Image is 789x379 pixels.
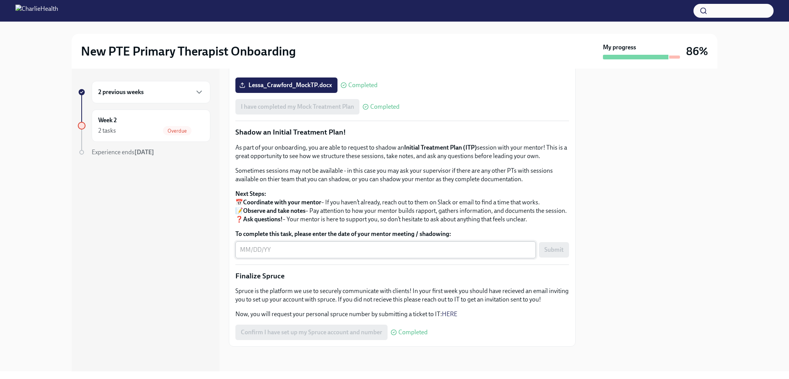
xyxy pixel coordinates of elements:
[235,190,569,224] p: 📅 – If you haven’t already, reach out to them on Slack or email to find a time that works. 📝 – Pa...
[235,127,569,137] p: Shadow an Initial Treatment Plan!
[235,287,569,304] p: Spruce is the platform we use to securely communicate with clients! In your first week you should...
[398,329,428,335] span: Completed
[442,310,457,318] a: HERE
[92,148,154,156] span: Experience ends
[235,143,569,160] p: As part of your onboarding, you are able to request to shadow an session with your mentor! This i...
[404,144,477,151] strong: Initial Treatment Plan (ITP)
[92,81,210,103] div: 2 previous weeks
[243,199,321,206] strong: Coordinate with your mentor
[78,109,210,142] a: Week 22 tasksOverdue
[235,167,569,184] p: Sometimes sessions may not be available - in this case you may ask your supervisor if there are a...
[235,190,266,197] strong: Next Steps:
[163,128,191,134] span: Overdue
[686,44,708,58] h3: 86%
[134,148,154,156] strong: [DATE]
[235,271,569,281] p: Finalize Spruce
[243,216,283,223] strong: Ask questions!
[348,82,378,88] span: Completed
[235,230,569,238] label: To complete this task, please enter the date of your mentor meeting / shadowing:
[98,88,144,96] h6: 2 previous weeks
[98,116,117,125] h6: Week 2
[241,81,332,89] span: Lessa_Crawford_MockTP.docx
[81,44,296,59] h2: New PTE Primary Therapist Onboarding
[98,126,116,135] div: 2 tasks
[235,310,569,318] p: Now, you will request your personal spruce number by submitting a ticket to IT:
[603,43,636,52] strong: My progress
[370,104,400,110] span: Completed
[243,207,306,214] strong: Observe and take notes
[15,5,58,17] img: CharlieHealth
[235,77,337,93] label: Lessa_Crawford_MockTP.docx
